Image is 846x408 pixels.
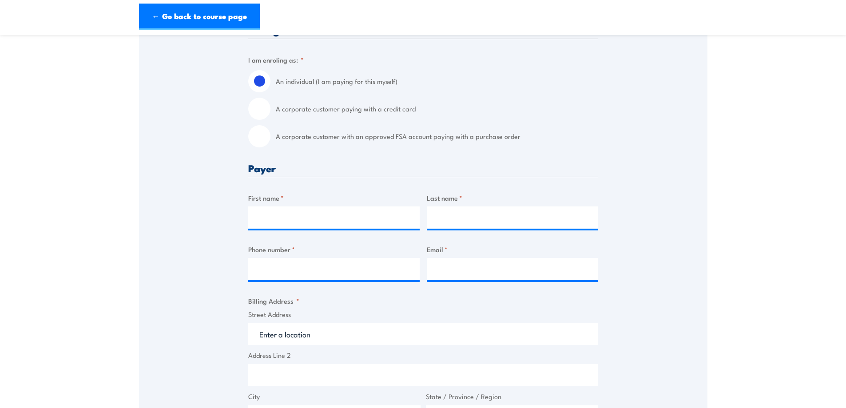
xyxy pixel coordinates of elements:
h3: Payer [248,163,598,173]
label: Address Line 2 [248,350,598,360]
label: Phone number [248,244,420,254]
label: City [248,392,421,402]
label: Last name [427,193,598,203]
legend: I am enroling as: [248,55,304,65]
label: State / Province / Region [426,392,598,402]
input: Enter a location [248,323,598,345]
label: Street Address [248,309,598,320]
label: A corporate customer with an approved FSA account paying with a purchase order [276,125,598,147]
label: An individual (I am paying for this myself) [276,70,598,92]
a: ← Go back to course page [139,4,260,30]
legend: Billing Address [248,296,299,306]
label: Email [427,244,598,254]
h3: Billing details [248,25,598,35]
label: First name [248,193,420,203]
label: A corporate customer paying with a credit card [276,98,598,120]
